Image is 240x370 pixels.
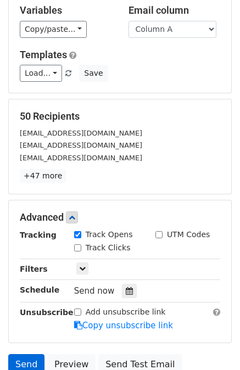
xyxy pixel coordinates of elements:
[74,321,173,330] a: Copy unsubscribe link
[20,231,57,239] strong: Tracking
[20,129,142,137] small: [EMAIL_ADDRESS][DOMAIN_NAME]
[86,229,133,240] label: Track Opens
[20,110,220,122] h5: 50 Recipients
[20,4,112,16] h5: Variables
[20,141,142,149] small: [EMAIL_ADDRESS][DOMAIN_NAME]
[20,21,87,38] a: Copy/paste...
[86,306,166,318] label: Add unsubscribe link
[20,265,48,273] strong: Filters
[185,317,240,370] iframe: Chat Widget
[167,229,210,240] label: UTM Codes
[20,169,66,183] a: +47 more
[79,65,108,82] button: Save
[129,4,221,16] h5: Email column
[20,65,62,82] a: Load...
[20,49,67,60] a: Templates
[20,308,74,317] strong: Unsubscribe
[86,242,131,254] label: Track Clicks
[20,211,220,223] h5: Advanced
[20,154,142,162] small: [EMAIL_ADDRESS][DOMAIN_NAME]
[20,285,59,294] strong: Schedule
[74,286,115,296] span: Send now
